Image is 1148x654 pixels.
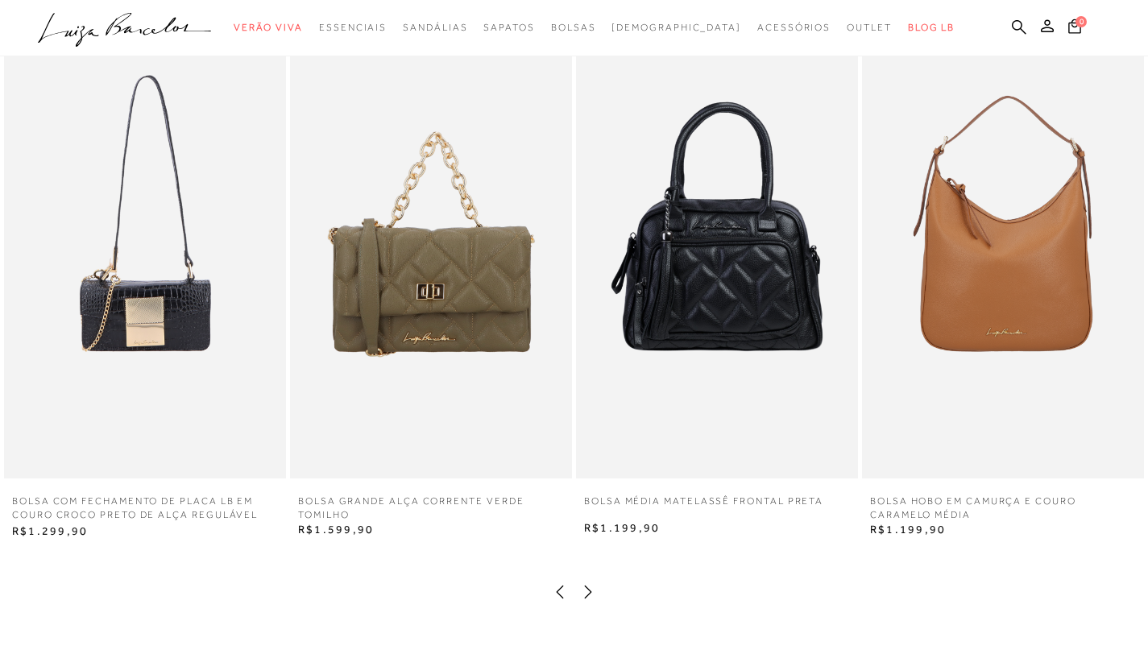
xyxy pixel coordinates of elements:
span: Essenciais [319,22,387,33]
a: categoryNavScreenReaderText [319,13,387,43]
a: BOLSA COM FECHAMENTO DE PLACA LB EM COURO CROCO PRETO DE ALÇA REGULÁVEL PEQUENA [4,495,286,524]
a: categoryNavScreenReaderText [403,13,467,43]
button: 0 [1063,18,1086,39]
img: BOLSA MÉDIA MATELASSÊ FRONTAL PRETA [576,56,858,478]
span: R$1.199,90 [870,523,946,536]
span: Outlet [847,22,892,33]
img: BOLSA COM FECHAMENTO DE PLACA LB EM COURO CROCO PRETO DE ALÇA REGULÁVEL PEQUENA [4,56,286,478]
a: categoryNavScreenReaderText [847,13,892,43]
a: BOLSA MÉDIA MATELASSÊ FRONTAL PRETA [576,495,831,520]
span: R$1.599,90 [298,523,374,536]
a: BLOG LB [908,13,955,43]
a: noSubCategoriesText [611,13,741,43]
img: BOLSA HOBO EM CAMURÇA E COURO CARAMELO MÉDIA [862,56,1144,478]
span: 0 [1075,16,1087,27]
span: Sandálias [403,22,467,33]
span: Bolsas [551,22,596,33]
span: R$1.299,90 [12,524,88,537]
span: Acessórios [757,22,831,33]
span: [DEMOGRAPHIC_DATA] [611,22,741,33]
span: Verão Viva [234,22,303,33]
a: categoryNavScreenReaderText [234,13,303,43]
img: BOLSA GRANDE ALÇA CORRENTE VERDE TOMILHO [290,56,572,478]
a: categoryNavScreenReaderText [757,13,831,43]
span: R$1.199,90 [584,521,660,534]
span: Sapatos [483,22,534,33]
a: categoryNavScreenReaderText [551,13,596,43]
a: BOLSA HOBO EM CAMURÇA E COURO CARAMELO MÉDIA [862,495,1144,522]
a: categoryNavScreenReaderText [483,13,534,43]
span: BLOG LB [908,22,955,33]
a: BOLSA GRANDE ALÇA CORRENTE VERDE TOMILHO [290,495,572,522]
